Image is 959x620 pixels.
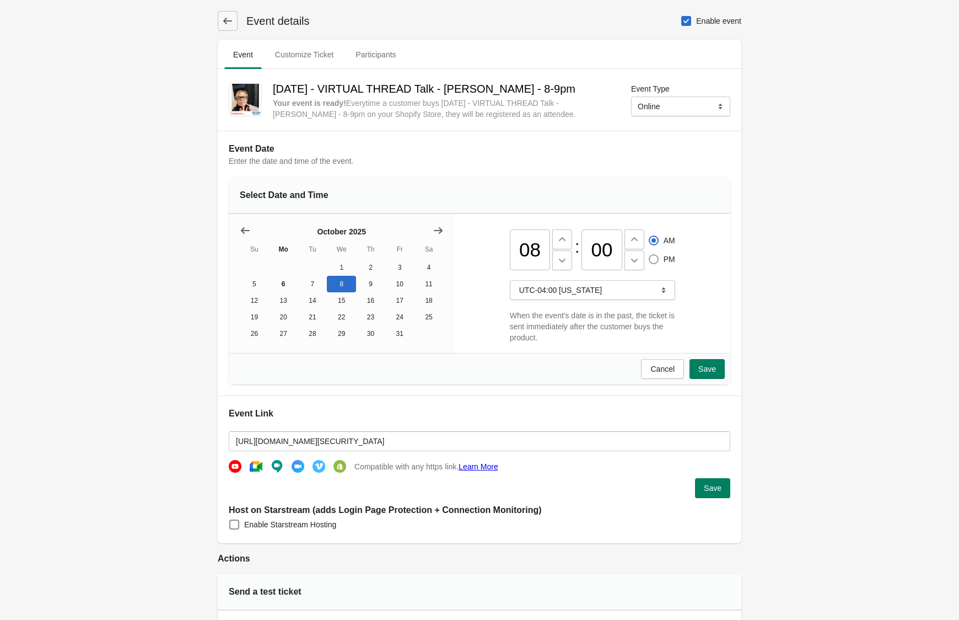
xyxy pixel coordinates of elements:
[641,359,684,379] button: Cancel
[269,325,298,342] button: Monday October 27 2025
[575,241,580,252] div: :
[414,259,444,276] button: Saturday October 4 2025
[229,504,730,517] h2: Host on Starstream (adds Login Page Protection + Connection Monitoring)
[704,484,721,493] span: Save
[238,13,310,29] h1: Event details
[298,292,327,309] button: Tuesday October 14 2025
[356,325,385,342] button: Thursday October 30 2025
[313,460,325,473] img: vimeo-560bbffc7e56379122b0da8638c6b73a.png
[244,519,336,530] span: Enable Starstream Hosting
[298,276,327,292] button: Tuesday October 7 2025
[414,292,444,309] button: Saturday October 18 2025
[385,239,414,259] th: Friday
[631,83,670,94] label: Event Type
[459,462,498,471] a: Learn More
[356,239,385,259] th: Thursday
[229,585,379,598] div: Send a test ticket
[385,292,414,309] button: Friday October 17 2025
[354,461,498,472] span: Compatible with any https link.
[327,325,356,342] button: Wednesday October 29 2025
[240,189,384,202] div: Select Date and Time
[689,359,725,379] button: Save
[333,460,346,473] img: shopify-b17b33348d1e82e582ef0e2c9e9faf47.png
[229,142,730,156] h2: Event Date
[229,84,261,116] img: meg-cox-thread-talk.jpg
[695,478,730,498] button: Save
[385,259,414,276] button: Friday October 3 2025
[218,552,741,565] h2: Actions
[269,309,298,325] button: Monday October 20 2025
[414,309,444,325] button: Saturday October 25 2025
[414,239,444,259] th: Saturday
[696,15,741,26] span: Enable event
[240,276,269,292] button: Sunday October 5 2025
[327,259,356,276] button: Wednesday October 1 2025
[273,80,613,98] h2: [DATE] - VIRTUAL THREAD Talk - [PERSON_NAME] - 8-9pm
[298,239,327,259] th: Tuesday
[327,239,356,259] th: Wednesday
[269,276,298,292] button: Today Monday October 6 2025
[229,407,730,420] h2: Event Link
[266,45,343,65] span: Customize Ticket
[327,309,356,325] button: Wednesday October 22 2025
[327,276,356,292] button: Wednesday October 8 2025
[269,239,298,259] th: Monday
[698,365,716,373] span: Save
[519,286,602,295] span: UTC-04:00 [US_STATE]
[273,98,613,120] div: Everytime a customer buys [DATE] - VIRTUAL THREAD Talk - [PERSON_NAME] - 8-9pm on your Shopify St...
[664,235,675,246] span: AM
[650,365,675,373] span: Cancel
[414,276,444,292] button: Saturday October 11 2025
[271,460,283,473] img: hangout-ee6acdd14049546910bffd711ce10325.png
[269,292,298,309] button: Monday October 13 2025
[327,292,356,309] button: Wednesday October 15 2025
[240,239,269,259] th: Sunday
[273,99,346,108] strong: Your event is ready !
[240,309,269,325] button: Sunday October 19 2025
[385,276,414,292] button: Friday October 10 2025
[356,276,385,292] button: Thursday October 9 2025
[240,292,269,309] button: Sunday October 12 2025
[229,460,241,473] img: youtube-b4f2b64af1b614ce26dc15ab005f3ec1.png
[240,325,269,342] button: Sunday October 26 2025
[356,309,385,325] button: Thursday October 23 2025
[510,311,675,342] span: When the event's date is in the past, the ticket is sent immediately after the customer buys the ...
[385,309,414,325] button: Friday October 24 2025
[298,325,327,342] button: Tuesday October 28 2025
[235,221,255,240] button: Show previous month, September 2025
[250,460,262,473] img: google-meeting-003a4ac0a6bd29934347c2d6ec0e8d4d.png
[356,259,385,276] button: Thursday October 2 2025
[428,221,448,240] button: Show next month, November 2025
[510,280,675,300] button: UTC-04:00 [US_STATE]
[224,45,262,65] span: Event
[229,157,353,165] span: Enter the date and time of the event.
[664,254,675,265] span: PM
[385,325,414,342] button: Friday October 31 2025
[298,309,327,325] button: Tuesday October 21 2025
[229,431,730,451] input: https://secret-url.com
[347,45,405,65] span: Participants
[292,460,304,473] img: zoom-d2aebb472394d9f99a89fc36b09dd972.png
[356,292,385,309] button: Thursday October 16 2025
